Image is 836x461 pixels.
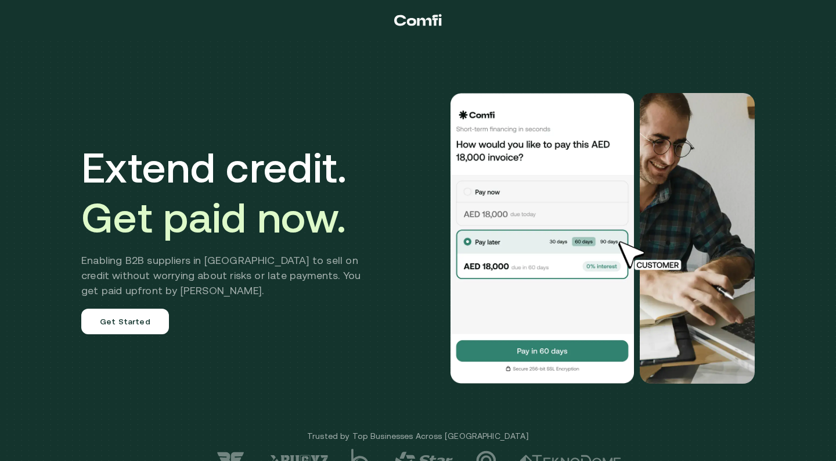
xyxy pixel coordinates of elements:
[640,93,755,384] img: Would you like to pay this AED 18,000.00 invoice?
[81,309,169,334] a: Get Started
[81,253,378,298] h2: Enabling B2B suppliers in [GEOGRAPHIC_DATA] to sell on credit without worrying about risks or lat...
[81,194,346,241] span: Get paid now.
[394,3,442,38] a: Return to the top of the Comfi home page
[610,240,694,272] img: cursor
[81,142,378,242] h1: Extend credit.
[449,93,635,384] img: Would you like to pay this AED 18,000.00 invoice?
